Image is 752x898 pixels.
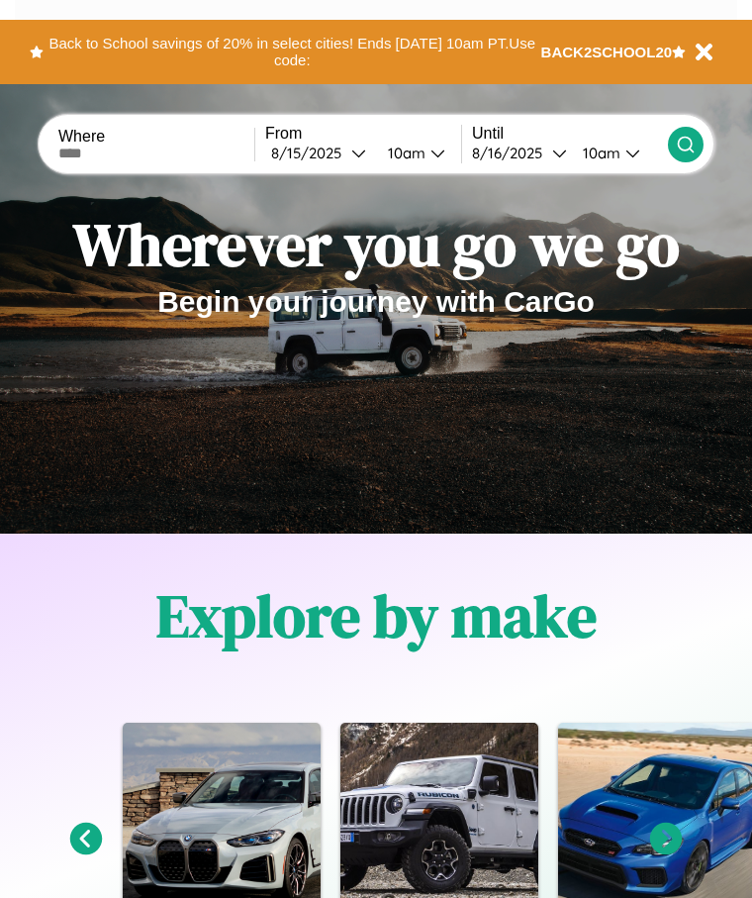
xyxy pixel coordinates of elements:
label: Until [472,125,668,143]
label: Where [58,128,254,146]
div: 10am [378,144,430,162]
b: BACK2SCHOOL20 [541,44,673,60]
label: From [265,125,461,143]
div: 8 / 16 / 2025 [472,144,552,162]
button: 8/15/2025 [265,143,372,163]
button: Back to School savings of 20% in select cities! Ends [DATE] 10am PT.Use code: [44,30,541,74]
div: 8 / 15 / 2025 [271,144,351,162]
button: 10am [372,143,461,163]
h1: Explore by make [156,575,597,656]
div: 10am [573,144,625,162]
button: 10am [567,143,668,163]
